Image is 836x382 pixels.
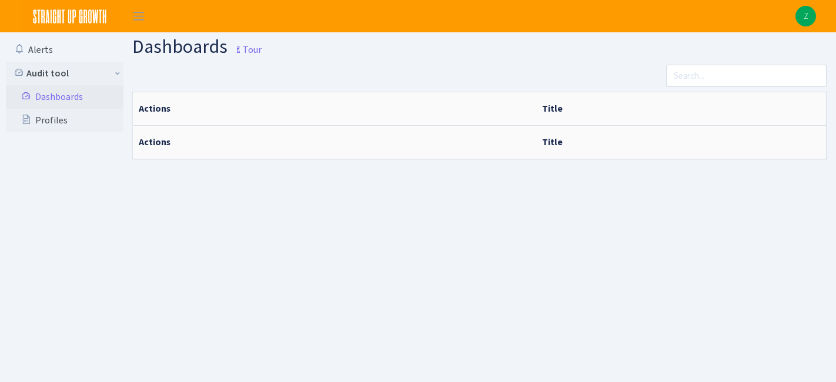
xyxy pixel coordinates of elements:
[124,6,153,26] button: Toggle navigation
[795,6,816,26] a: Z
[6,109,123,132] a: Profiles
[133,92,537,125] th: Actions
[6,38,123,62] a: Alerts
[795,6,816,26] img: Zach Belous
[537,125,827,159] th: Title
[6,62,123,85] a: Audit tool
[133,125,537,159] th: Actions
[6,85,123,109] a: Dashboards
[666,65,827,87] input: Search...
[537,92,827,125] th: Title
[228,34,262,59] a: Tour
[132,37,262,60] h1: Dashboards
[231,40,262,60] small: Tour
